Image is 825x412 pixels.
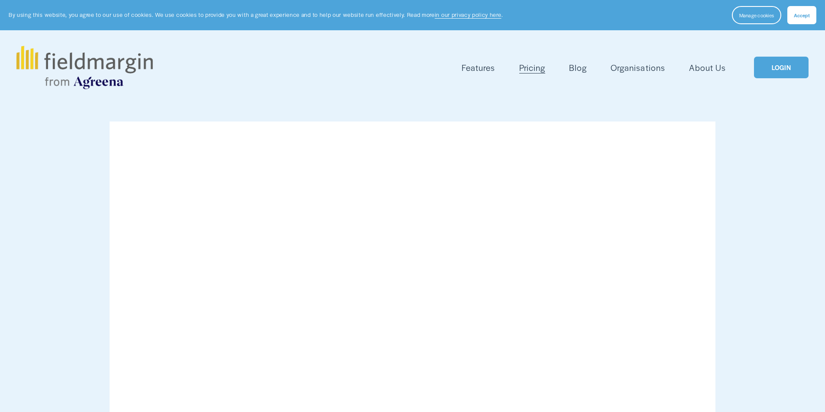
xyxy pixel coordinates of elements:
a: Blog [569,61,587,75]
button: Manage cookies [732,6,781,24]
a: About Us [689,61,726,75]
img: fieldmargin.com [16,46,152,89]
a: LOGIN [754,57,809,79]
a: Organisations [611,61,665,75]
a: in our privacy policy here [435,11,501,19]
button: Accept [787,6,816,24]
p: By using this website, you agree to our use of cookies. We use cookies to provide you with a grea... [9,11,503,19]
a: Pricing [519,61,545,75]
span: Features [462,61,495,74]
span: Manage cookies [739,12,774,19]
span: Accept [794,12,810,19]
a: folder dropdown [462,61,495,75]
